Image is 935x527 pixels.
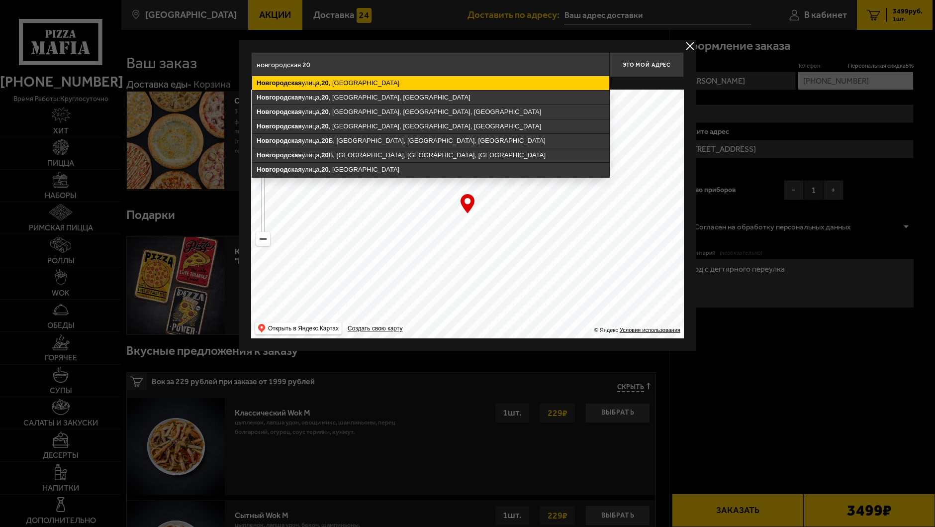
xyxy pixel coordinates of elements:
input: Введите адрес доставки [251,52,609,77]
ymaps: Новгородская [257,166,302,173]
ymaps: Новгородская [257,79,302,87]
span: Это мой адрес [623,62,670,68]
ymaps: 20 [321,108,328,115]
ymaps: Открыть в Яндекс.Картах [255,322,342,334]
a: Создать свою карту [346,325,404,332]
ymaps: улица, , [GEOGRAPHIC_DATA] [252,163,609,177]
ymaps: улица, , [GEOGRAPHIC_DATA] [252,76,609,90]
ymaps: 20 [321,94,328,101]
ymaps: © Яндекс [594,327,618,333]
ymaps: Новгородская [257,122,302,130]
ymaps: улица, , [GEOGRAPHIC_DATA], [GEOGRAPHIC_DATA] [252,91,609,105]
ymaps: улица, Б, [GEOGRAPHIC_DATA], [GEOGRAPHIC_DATA], [GEOGRAPHIC_DATA] [252,134,609,148]
ymaps: улица, В, [GEOGRAPHIC_DATA], [GEOGRAPHIC_DATA], [GEOGRAPHIC_DATA] [252,148,609,162]
ymaps: 20 [321,137,328,144]
ymaps: Новгородская [257,108,302,115]
ymaps: улица, , [GEOGRAPHIC_DATA], [GEOGRAPHIC_DATA], [GEOGRAPHIC_DATA] [252,105,609,119]
ymaps: Открыть в Яндекс.Картах [268,322,339,334]
a: Условия использования [620,327,680,333]
ymaps: 20 [321,122,328,130]
ymaps: 20 [321,151,328,159]
ymaps: Новгородская [257,151,302,159]
ymaps: улица, , [GEOGRAPHIC_DATA], [GEOGRAPHIC_DATA], [GEOGRAPHIC_DATA] [252,119,609,133]
button: Это мой адрес [609,52,684,77]
ymaps: Новгородская [257,137,302,144]
ymaps: Новгородская [257,94,302,101]
p: Укажите дом на карте или в поле ввода [251,80,391,88]
button: delivery type [684,40,696,52]
ymaps: 20 [321,166,328,173]
ymaps: 20 [321,79,328,87]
